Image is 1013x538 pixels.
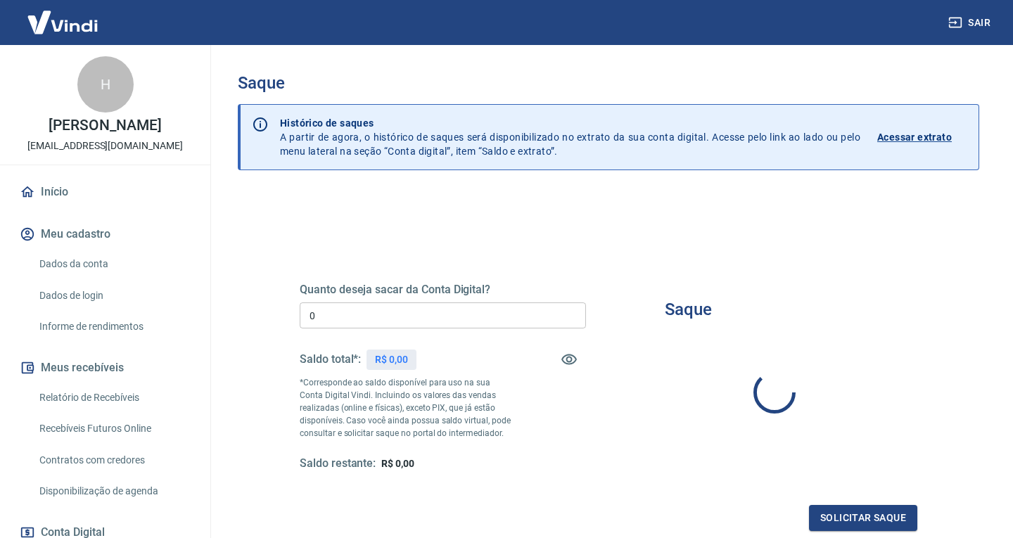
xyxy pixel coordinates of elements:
[877,130,952,144] p: Acessar extrato
[375,352,408,367] p: R$ 0,00
[877,116,967,158] a: Acessar extrato
[381,458,414,469] span: R$ 0,00
[34,477,193,506] a: Disponibilização de agenda
[34,281,193,310] a: Dados de login
[238,73,979,93] h3: Saque
[809,505,917,531] button: Solicitar saque
[300,376,514,440] p: *Corresponde ao saldo disponível para uso na sua Conta Digital Vindi. Incluindo os valores das ve...
[945,10,996,36] button: Sair
[300,283,586,297] h5: Quanto deseja sacar da Conta Digital?
[300,456,376,471] h5: Saldo restante:
[34,446,193,475] a: Contratos com credores
[34,312,193,341] a: Informe de rendimentos
[49,118,161,133] p: [PERSON_NAME]
[27,139,183,153] p: [EMAIL_ADDRESS][DOMAIN_NAME]
[17,177,193,207] a: Início
[34,250,193,278] a: Dados da conta
[17,352,193,383] button: Meus recebíveis
[34,383,193,412] a: Relatório de Recebíveis
[77,56,134,113] div: H
[280,116,860,158] p: A partir de agora, o histórico de saques será disponibilizado no extrato da sua conta digital. Ac...
[665,300,712,319] h3: Saque
[300,352,361,366] h5: Saldo total*:
[17,1,108,44] img: Vindi
[34,414,193,443] a: Recebíveis Futuros Online
[17,219,193,250] button: Meu cadastro
[280,116,860,130] p: Histórico de saques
